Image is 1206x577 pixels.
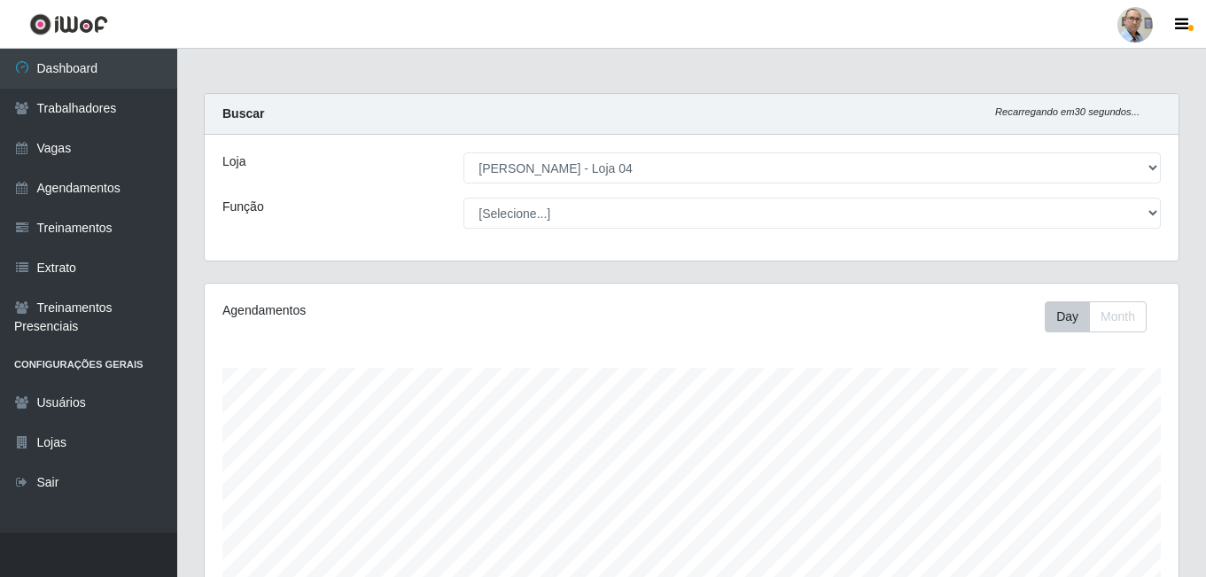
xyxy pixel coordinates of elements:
[222,106,264,121] strong: Buscar
[1089,301,1147,332] button: Month
[1045,301,1090,332] button: Day
[222,152,245,171] label: Loja
[1045,301,1147,332] div: First group
[222,301,598,320] div: Agendamentos
[29,13,108,35] img: CoreUI Logo
[1045,301,1161,332] div: Toolbar with button groups
[222,198,264,216] label: Função
[995,106,1140,117] i: Recarregando em 30 segundos...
